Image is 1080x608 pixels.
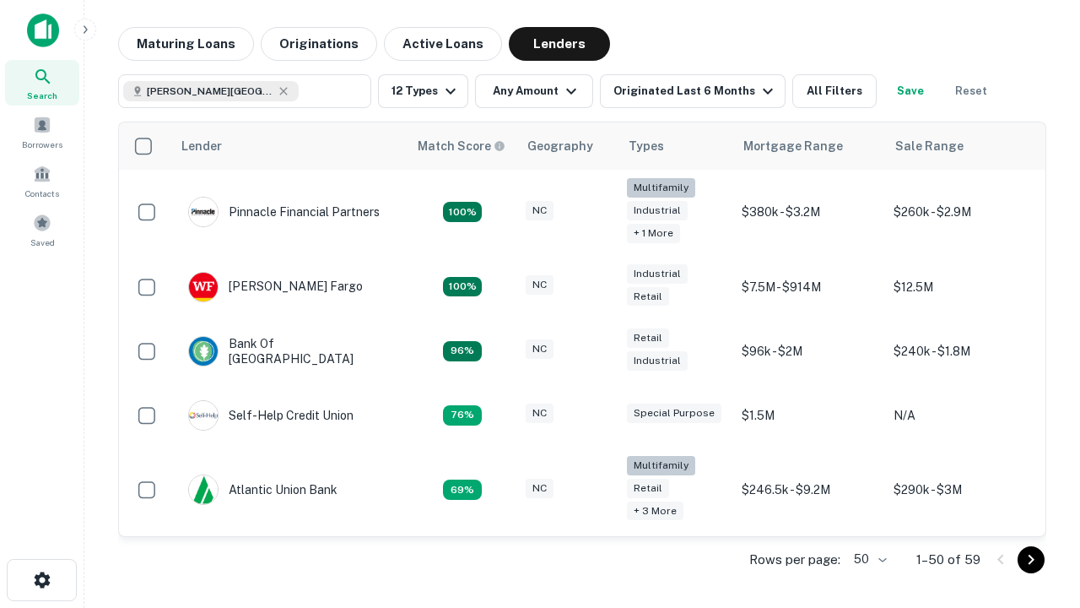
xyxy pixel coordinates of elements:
div: Matching Properties: 11, hasApolloMatch: undefined [443,405,482,426]
img: picture [189,273,218,301]
th: Sale Range [885,122,1037,170]
div: Sale Range [895,136,964,156]
div: Industrial [627,264,688,284]
a: Borrowers [5,109,79,155]
th: Types [618,122,733,170]
th: Lender [171,122,408,170]
th: Capitalize uses an advanced AI algorithm to match your search with the best lender. The match sco... [408,122,517,170]
td: N/A [885,383,1037,448]
button: 12 Types [378,74,468,108]
img: capitalize-icon.png [27,14,59,47]
button: Any Amount [475,74,593,108]
img: picture [189,401,218,430]
img: picture [189,198,218,226]
div: Special Purpose [627,404,721,423]
div: Multifamily [627,456,695,475]
div: Originated Last 6 Months [613,81,778,101]
div: Retail [627,328,669,348]
td: $1.5M [733,383,885,448]
a: Contacts [5,158,79,204]
div: Retail [627,287,669,307]
td: $260k - $2.9M [885,170,1037,255]
button: Lenders [509,27,610,61]
span: Borrowers [22,138,62,151]
div: Matching Properties: 10, hasApolloMatch: undefined [443,480,482,500]
img: picture [189,337,218,366]
span: Saved [30,236,55,249]
div: Mortgage Range [743,136,843,156]
iframe: Chat Widget [996,473,1080,554]
div: Pinnacle Financial Partners [188,197,380,227]
div: Matching Properties: 26, hasApolloMatch: undefined [443,202,482,222]
div: Atlantic Union Bank [188,475,337,505]
div: NC [526,275,553,295]
div: + 1 more [627,224,680,243]
div: 50 [847,547,889,572]
td: $290k - $3M [885,448,1037,533]
div: Retail [627,479,669,498]
h6: Match Score [418,137,502,155]
div: Multifamily [627,178,695,198]
div: [PERSON_NAME] Fargo [188,272,363,302]
button: Active Loans [384,27,502,61]
p: Rows per page: [749,550,840,570]
td: $240k - $1.8M [885,319,1037,383]
button: Save your search to get updates of matches that match your search criteria. [883,74,937,108]
span: Search [27,89,57,102]
div: NC [526,201,553,220]
a: Saved [5,207,79,252]
th: Mortgage Range [733,122,885,170]
div: NC [526,404,553,423]
div: Industrial [627,351,688,371]
div: Geography [527,136,593,156]
div: Capitalize uses an advanced AI algorithm to match your search with the best lender. The match sco... [418,137,505,155]
div: NC [526,479,553,498]
div: Matching Properties: 15, hasApolloMatch: undefined [443,277,482,297]
td: $246.5k - $9.2M [733,448,885,533]
div: Self-help Credit Union [188,400,354,431]
td: $7.5M - $914M [733,255,885,319]
div: + 3 more [627,502,683,521]
div: Industrial [627,201,688,220]
a: Search [5,60,79,106]
td: $12.5M [885,255,1037,319]
button: Reset [944,74,998,108]
div: NC [526,339,553,359]
div: Bank Of [GEOGRAPHIC_DATA] [188,336,391,366]
button: Originated Last 6 Months [600,74,786,108]
button: All Filters [792,74,877,108]
td: $96k - $2M [733,319,885,383]
div: Matching Properties: 14, hasApolloMatch: undefined [443,341,482,361]
td: $380k - $3.2M [733,170,885,255]
p: 1–50 of 59 [916,550,980,570]
img: picture [189,475,218,504]
button: Go to next page [1018,546,1045,573]
div: Lender [181,136,222,156]
span: Contacts [25,187,59,200]
button: Originations [261,27,377,61]
button: Maturing Loans [118,27,254,61]
span: [PERSON_NAME][GEOGRAPHIC_DATA], [GEOGRAPHIC_DATA] [147,84,273,99]
th: Geography [517,122,618,170]
div: Types [629,136,664,156]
